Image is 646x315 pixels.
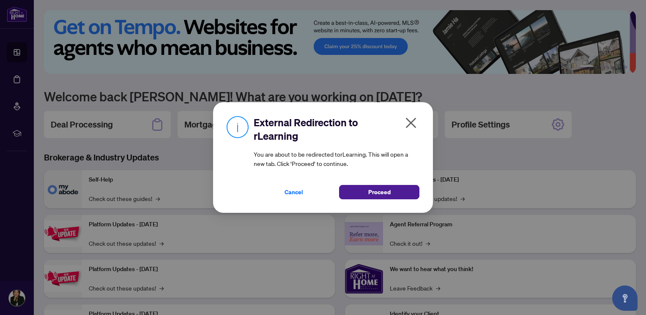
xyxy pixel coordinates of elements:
[254,185,334,199] button: Cancel
[285,185,303,199] span: Cancel
[254,116,419,143] h2: External Redirection to rLearning
[368,185,391,199] span: Proceed
[339,185,419,199] button: Proceed
[227,116,249,138] img: Info Icon
[254,116,419,199] div: You are about to be redirected to rLearning . This will open a new tab. Click ‘Proceed’ to continue.
[404,116,418,130] span: close
[612,285,638,311] button: Open asap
